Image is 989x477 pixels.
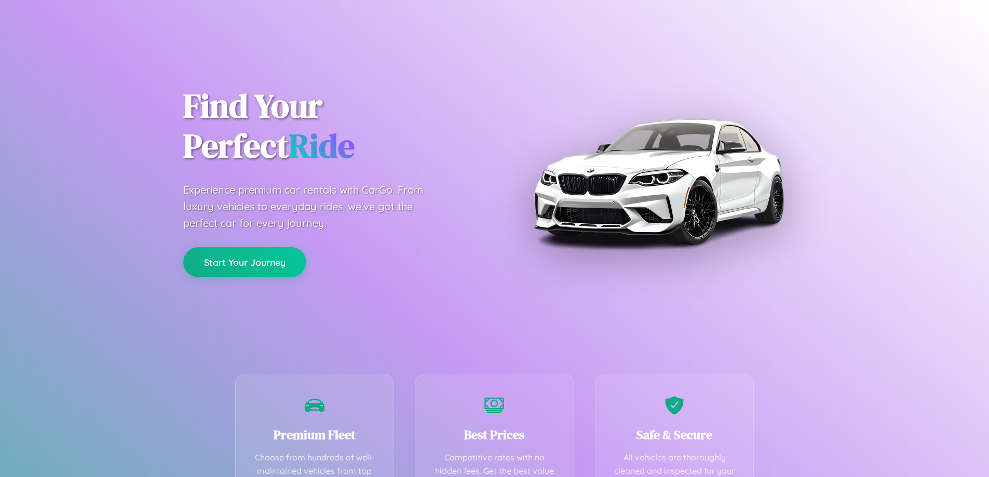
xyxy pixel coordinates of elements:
[431,426,558,443] h3: Best Prices
[611,426,738,443] h3: Safe & Secure
[529,52,788,311] img: Premium BMW car rental vehicle
[183,247,306,277] button: Start Your Journey
[251,426,378,443] h3: Premium Fleet
[289,123,355,168] span: Ride
[183,86,479,166] h1: Find Your Perfect
[183,182,443,231] p: Experience premium car rentals with CarGo. From luxury vehicles to everyday rides, we've got the ...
